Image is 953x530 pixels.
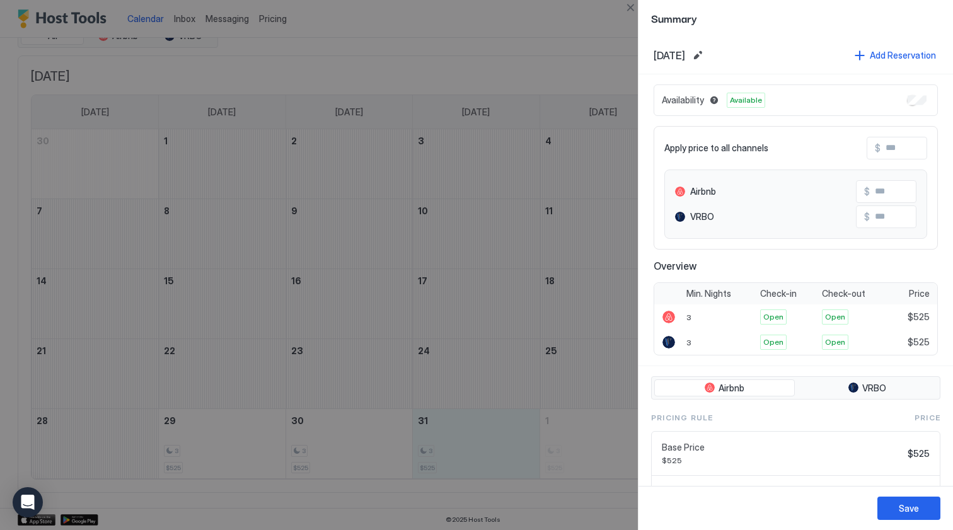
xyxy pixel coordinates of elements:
button: Airbnb [654,379,795,397]
span: Available [730,95,762,106]
span: Airbnb [690,186,716,197]
span: Summary [651,10,940,26]
button: Blocked dates override all pricing rules and remain unavailable until manually unblocked [707,93,722,108]
span: $525 [908,448,930,459]
button: Save [877,497,940,520]
span: 3 [686,338,691,347]
span: $ [864,186,870,197]
span: Price [909,288,930,299]
span: $ [875,142,881,154]
span: VRBO [862,383,886,394]
span: Open [825,311,845,323]
span: Open [825,337,845,348]
span: Overview [654,260,938,272]
span: VRBO [690,211,714,222]
span: Availability [662,95,704,106]
button: Add Reservation [853,47,938,64]
span: Airbnb [719,383,744,394]
div: Save [899,502,919,515]
span: Min. Nights [686,288,731,299]
button: Edit date range [690,48,705,63]
span: Open [763,337,783,348]
span: 3 [686,313,691,322]
span: Base Price [662,442,903,453]
span: $525 [908,337,930,348]
span: Check-in [760,288,797,299]
span: [DATE] [654,49,685,62]
span: Pricing Rule [651,412,713,423]
span: Apply price to all channels [664,142,768,154]
div: Add Reservation [870,49,936,62]
span: $525 [908,311,930,323]
span: Open [763,311,783,323]
button: VRBO [797,379,938,397]
span: Check-out [822,288,865,299]
span: Price [915,412,940,423]
span: $525 [662,456,903,465]
div: tab-group [651,376,940,400]
span: $ [864,211,870,222]
div: Open Intercom Messenger [13,487,43,517]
